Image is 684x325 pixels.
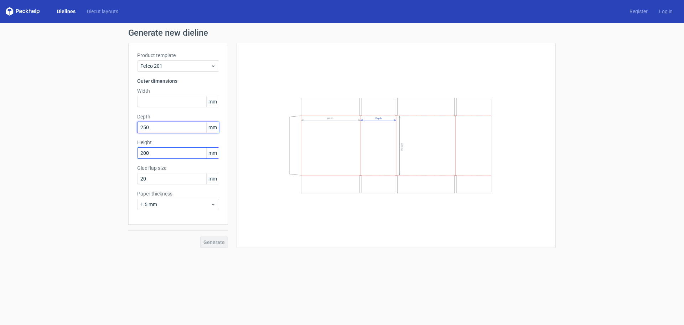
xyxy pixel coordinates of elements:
[81,8,124,15] a: Diecut layouts
[137,52,219,59] label: Product template
[51,8,81,15] a: Dielines
[206,148,219,158] span: mm
[140,201,211,208] span: 1.5 mm
[137,164,219,172] label: Glue flap size
[137,139,219,146] label: Height
[128,29,556,37] h1: Generate new dieline
[624,8,653,15] a: Register
[137,87,219,95] label: Width
[137,77,219,85] h3: Outer dimensions
[206,122,219,133] span: mm
[140,62,211,70] span: Fefco 201
[327,117,333,120] text: Width
[137,113,219,120] label: Depth
[206,173,219,184] span: mm
[137,190,219,197] label: Paper thickness
[653,8,678,15] a: Log in
[400,143,403,151] text: Height
[206,96,219,107] span: mm
[375,117,382,120] text: Depth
